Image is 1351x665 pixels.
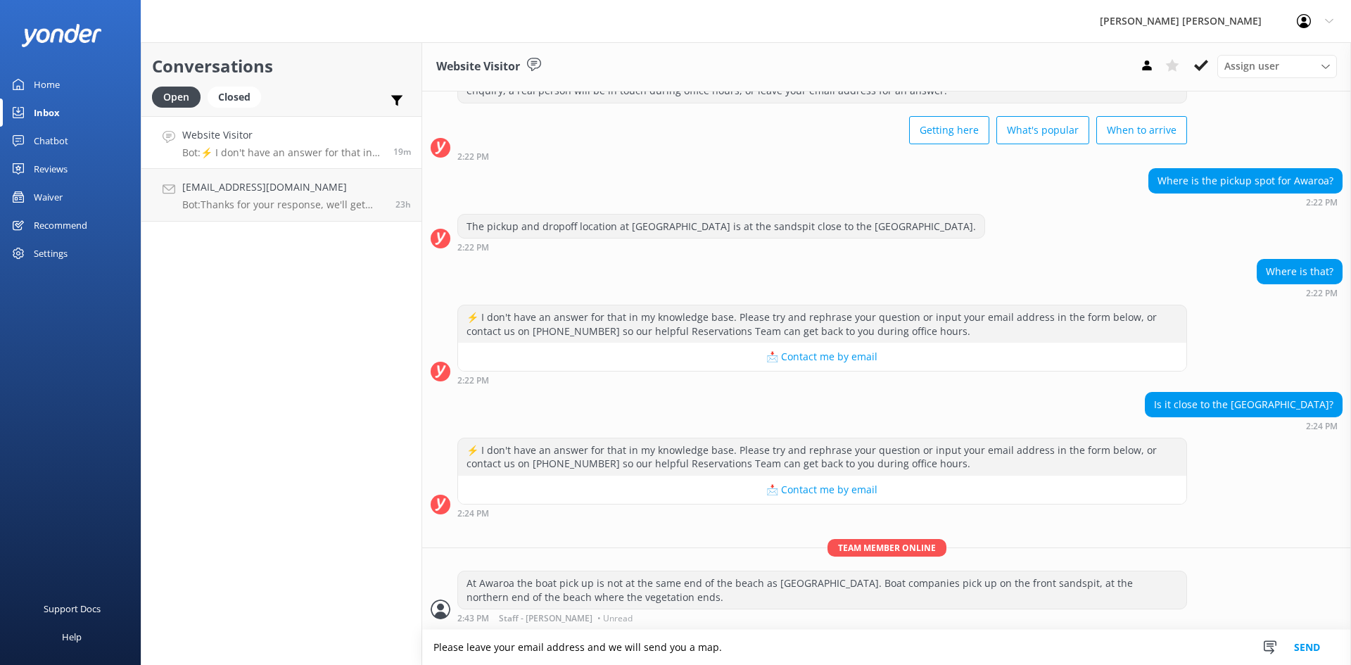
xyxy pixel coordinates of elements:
[1281,630,1333,665] button: Send
[457,242,985,252] div: Aug 23 2025 02:22pm (UTC +12:00) Pacific/Auckland
[457,243,489,252] strong: 2:22 PM
[458,438,1186,476] div: ⚡ I don't have an answer for that in my knowledge base. Please try and rephrase your question or ...
[436,58,520,76] h3: Website Visitor
[1306,198,1338,207] strong: 2:22 PM
[182,127,383,143] h4: Website Visitor
[1306,289,1338,298] strong: 2:22 PM
[1306,422,1338,431] strong: 2:24 PM
[34,183,63,211] div: Waiver
[458,476,1186,504] button: 📩 Contact me by email
[393,146,411,158] span: Aug 23 2025 02:24pm (UTC +12:00) Pacific/Auckland
[182,179,385,195] h4: [EMAIL_ADDRESS][DOMAIN_NAME]
[1148,197,1343,207] div: Aug 23 2025 02:22pm (UTC +12:00) Pacific/Auckland
[1145,421,1343,431] div: Aug 23 2025 02:24pm (UTC +12:00) Pacific/Auckland
[1257,288,1343,298] div: Aug 23 2025 02:22pm (UTC +12:00) Pacific/Auckland
[457,375,1187,385] div: Aug 23 2025 02:22pm (UTC +12:00) Pacific/Auckland
[422,630,1351,665] textarea: Please leave your email address and we will send you a map.
[1146,393,1342,417] div: Is it close to the [GEOGRAPHIC_DATA]?
[152,53,411,80] h2: Conversations
[457,614,489,623] strong: 2:43 PM
[208,89,268,104] a: Closed
[827,539,946,557] span: Team member online
[34,70,60,99] div: Home
[34,127,68,155] div: Chatbot
[458,215,984,239] div: The pickup and dropoff location at [GEOGRAPHIC_DATA] is at the sandspit close to the [GEOGRAPHIC_...
[457,509,489,518] strong: 2:24 PM
[499,614,592,623] span: Staff - [PERSON_NAME]
[996,116,1089,144] button: What's popular
[457,613,1187,623] div: Aug 23 2025 02:43pm (UTC +12:00) Pacific/Auckland
[34,155,68,183] div: Reviews
[458,571,1186,609] div: At Awaroa the boat pick up is not at the same end of the beach as [GEOGRAPHIC_DATA]. Boat compani...
[21,24,102,47] img: yonder-white-logo.png
[34,99,60,127] div: Inbox
[1096,116,1187,144] button: When to arrive
[457,508,1187,518] div: Aug 23 2025 02:24pm (UTC +12:00) Pacific/Auckland
[395,198,411,210] span: Aug 22 2025 03:23pm (UTC +12:00) Pacific/Auckland
[1224,58,1279,74] span: Assign user
[457,376,489,385] strong: 2:22 PM
[34,211,87,239] div: Recommend
[182,198,385,211] p: Bot: Thanks for your response, we'll get back to you as soon as we can during opening hours.
[909,116,989,144] button: Getting here
[1257,260,1342,284] div: Where is that?
[141,169,421,222] a: [EMAIL_ADDRESS][DOMAIN_NAME]Bot:Thanks for your response, we'll get back to you as soon as we can...
[152,89,208,104] a: Open
[597,614,633,623] span: • Unread
[458,305,1186,343] div: ⚡ I don't have an answer for that in my knowledge base. Please try and rephrase your question or ...
[458,343,1186,371] button: 📩 Contact me by email
[152,87,201,108] div: Open
[44,595,101,623] div: Support Docs
[34,239,68,267] div: Settings
[182,146,383,159] p: Bot: ⚡ I don't have an answer for that in my knowledge base. Please try and rephrase your questio...
[1149,169,1342,193] div: Where is the pickup spot for Awaroa?
[208,87,261,108] div: Closed
[457,153,489,161] strong: 2:22 PM
[1217,55,1337,77] div: Assign User
[141,116,421,169] a: Website VisitorBot:⚡ I don't have an answer for that in my knowledge base. Please try and rephras...
[62,623,82,651] div: Help
[457,151,1187,161] div: Aug 23 2025 02:22pm (UTC +12:00) Pacific/Auckland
